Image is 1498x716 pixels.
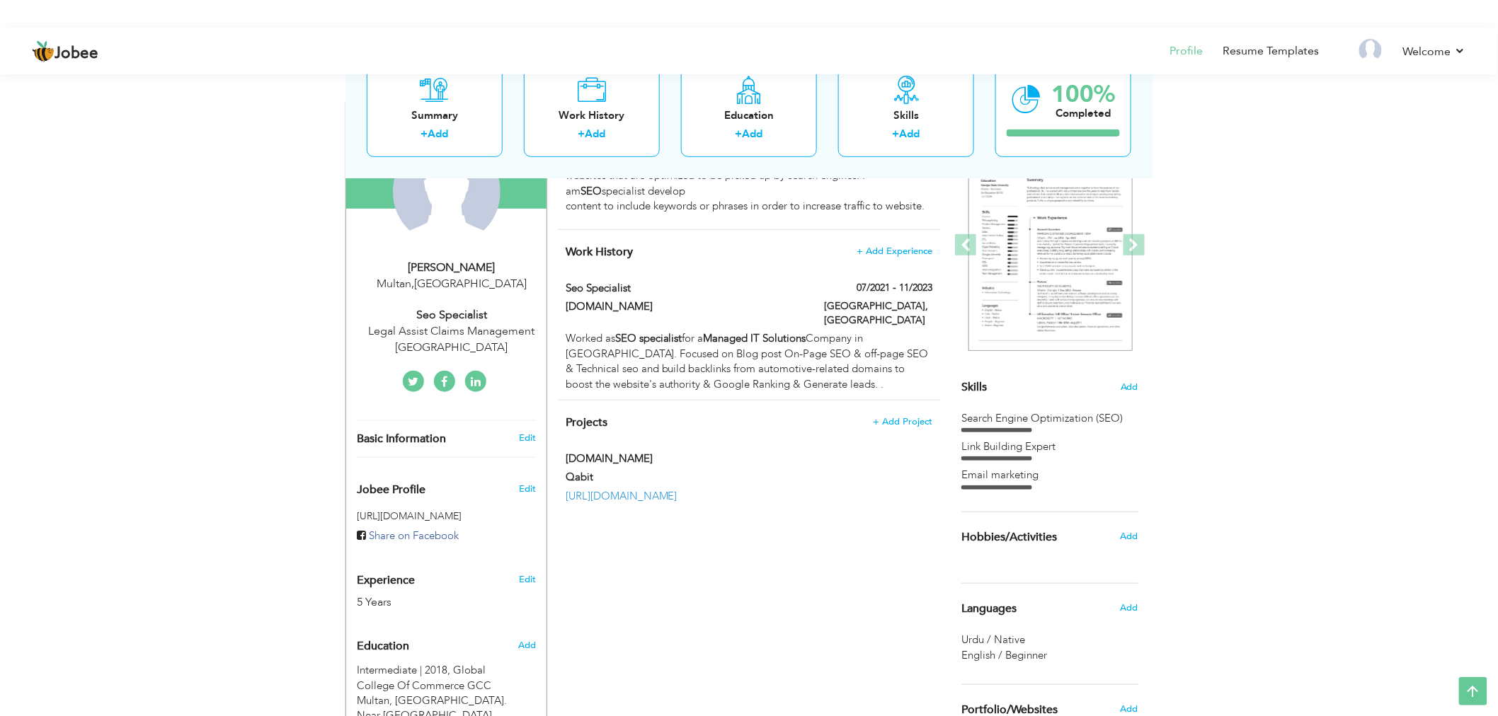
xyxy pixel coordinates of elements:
strong: Managed IT Solutions [704,331,806,345]
span: Hobbies/Activities [961,531,1057,544]
span: Edit [519,483,536,495]
span: Projects [566,415,607,430]
span: Jobee Profile [357,484,425,497]
label: + [893,127,900,142]
div: 100% [1051,82,1115,105]
span: Add [1121,381,1138,394]
div: Multan [GEOGRAPHIC_DATA] [357,276,547,292]
span: Education [357,640,409,653]
div: Show your familiar languages. [961,583,1138,663]
a: Add [743,127,763,141]
a: Welcome [1403,43,1466,60]
span: Languages [961,603,1017,616]
div: Work History [535,108,648,122]
span: Add [1121,530,1138,543]
label: Seo specialist [566,281,804,296]
a: Edit [519,432,536,444]
div: [PERSON_NAME] [357,260,547,276]
a: Edit [519,573,536,586]
div: Legal Assist Claims Management [GEOGRAPHIC_DATA] [357,323,547,356]
span: Work History [566,244,633,260]
label: Qabit [566,470,804,485]
span: + Add Project [873,417,932,427]
div: Worked as for a Company in [GEOGRAPHIC_DATA]. Focused on Blog post On-Page SEO & off-page SEO & T... [566,331,932,392]
span: + Add Experience [857,246,932,256]
a: Profile [1170,43,1203,59]
span: Add [518,639,536,652]
h4: This helps to show the companies you have worked for. [566,245,932,259]
img: Profile Img [1359,39,1382,62]
a: Add [585,127,606,141]
div: Share some of your professional and personal interests. [951,512,1149,562]
span: Add [1121,601,1138,614]
label: [GEOGRAPHIC_DATA], [GEOGRAPHIC_DATA] [824,299,932,328]
div: Education [692,108,806,122]
label: + [578,127,585,142]
div: Summary [378,108,491,122]
h4: This helps to highlight the project, tools and skills you have worked on. [566,415,932,429]
a: Add [428,127,449,141]
span: Jobee [55,46,98,62]
span: Experience [357,574,415,587]
div: Link Building Expert [961,439,1138,454]
div: Skills [850,108,963,122]
span: Intermediate, Global College Of Commerce GCC Multan, Shah rukne alam colony. Near Gulshan market,... [357,663,450,677]
span: Share on Facebook [369,529,459,543]
span: Add [1121,703,1138,715]
a: Add [900,127,920,141]
img: jobee.io [32,40,55,63]
span: Skills [961,379,987,395]
div: Enhance your career by creating a custom URL for your Jobee public profile. [346,468,547,504]
a: Resume Templates [1223,43,1320,59]
strong: SEO [581,184,602,198]
label: [DOMAIN_NAME] [566,299,804,314]
h5: [URL][DOMAIN_NAME] [357,511,536,521]
strong: SEO specialist [615,331,682,345]
a: [URL][DOMAIN_NAME] [566,489,677,503]
span: Urdu / Native [961,633,1025,647]
div: Seo specialist [357,307,547,323]
div: Completed [1051,105,1115,120]
span: English / Beginner [961,648,1047,662]
label: 07/2021 - 11/2023 [857,281,932,295]
span: Basic Information [357,433,446,446]
label: + [736,127,743,142]
div: Search Engine Optimization (SEO) [961,411,1138,426]
label: [DOMAIN_NAME] [566,451,804,466]
span: , [411,276,414,291]
label: + [421,127,428,142]
div: Email marketing [961,468,1138,483]
div: 5 Years [357,594,503,611]
img: Muhammad Ali [393,138,501,246]
a: Jobee [32,40,98,63]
